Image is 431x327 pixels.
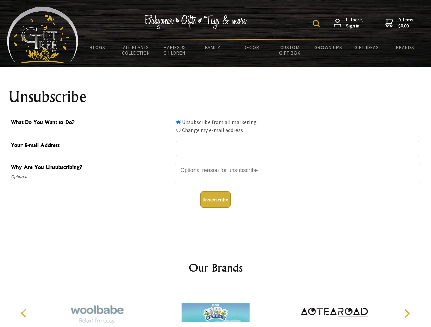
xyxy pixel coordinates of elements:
[78,40,117,54] a: BLOGS
[232,40,271,54] a: Decor
[117,40,156,60] a: All Plants Collection
[17,306,32,321] button: Previous
[176,120,181,124] input: What Do You Want to Do?
[145,15,247,29] img: Babywear - Gifts - Toys & more
[11,141,171,151] span: Your E-mail Address
[155,40,194,60] a: Babies & Children
[386,40,425,54] a: Brands
[334,17,363,29] a: Hi there,Sign in
[11,173,171,181] span: Optional
[8,89,423,105] h1: Unsubscribe
[182,119,257,125] label: Unsubscribe from all marketing
[11,163,171,173] span: Why Are You Unsubscribing?
[399,306,414,321] button: Next
[398,17,413,29] span: 0 items
[346,23,363,29] strong: Sign in
[271,40,309,60] a: Custom Gift Box
[175,163,420,183] textarea: Why Are You Unsubscribing?
[385,17,413,29] a: 0 items$0.00
[309,40,347,54] a: Grown Ups
[346,17,363,29] span: Hi there,
[14,260,418,276] h2: Our Brands
[11,118,171,128] span: What Do You Want to Do?
[347,40,386,54] a: Gift Ideas
[200,191,231,208] button: Unsubscribe
[194,40,232,54] a: Family
[7,7,78,63] img: Babyware - Gifts - Toys and more...
[182,127,243,134] label: Change my e-mail address
[313,20,320,27] img: product search
[398,23,413,29] strong: $0.00
[176,128,181,132] input: What Do You Want to Do?
[175,141,420,156] input: Your E-mail Address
